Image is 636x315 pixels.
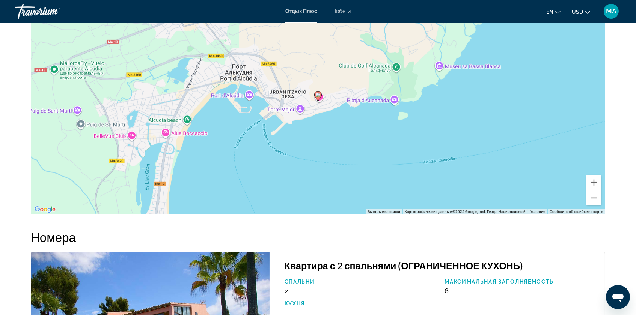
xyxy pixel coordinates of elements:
h2: Номера [31,229,605,244]
span: EN [546,9,553,15]
button: Меню пользователя [601,3,621,19]
span: 6 [445,287,449,295]
button: Увеличить [586,175,601,190]
a: Сообщить об ошибке на карте [550,210,603,214]
p: спальни [285,279,437,285]
span: USD [572,9,583,15]
a: Отдых Плюс [285,8,317,14]
button: Уменьшить [586,190,601,205]
a: Травориум [15,1,90,21]
span: Картографические данные ©2025 Google, Inst. Геогр. Национальный [405,210,526,214]
a: Побеги [332,8,351,14]
img: Google [33,205,57,214]
p: МАКСИМАЛЬНАЯ ЗАПОЛНЯЕМОСТЬ [445,279,597,285]
button: Изменить язык [546,6,561,17]
iframe: Кнопка запуска окна обмена сообщениями [606,285,630,309]
a: Условия (ссылка откроется в новой вкладке) [530,210,545,214]
span: МА [606,7,616,15]
button: Быстрые клавиши [368,209,400,214]
button: Изменить валюту [572,6,590,17]
a: Открыть эту область в Google Картах (в новом окне) [33,205,57,214]
p: кухня [285,300,437,306]
h3: Квартира с 2 спальнями (ОГРАНИЧЕННОЕ КУХОНЬ) [285,260,597,271]
span: 2 [285,287,288,295]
